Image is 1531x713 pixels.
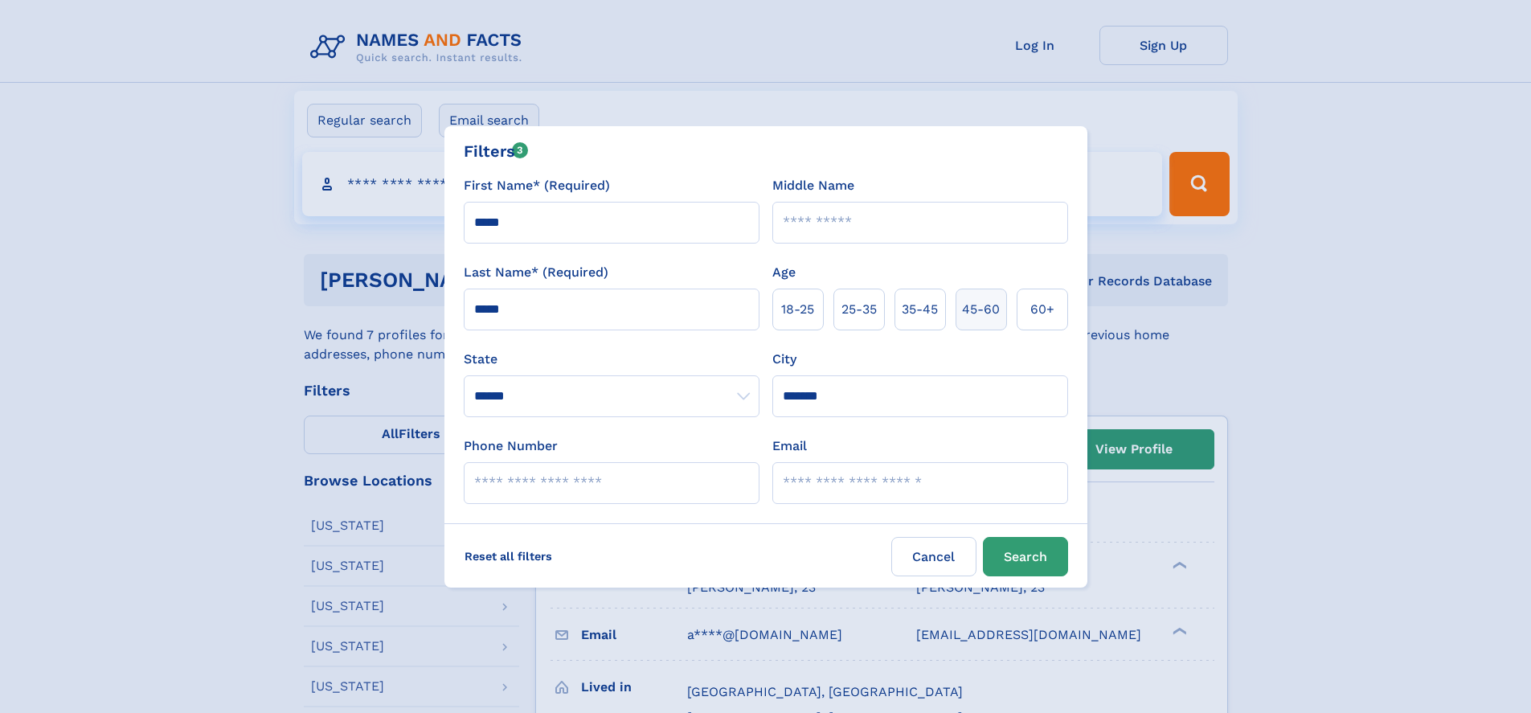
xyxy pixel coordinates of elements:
label: Cancel [891,537,976,576]
label: Last Name* (Required) [464,263,608,282]
label: Email [772,436,807,456]
button: Search [983,537,1068,576]
label: State [464,350,759,369]
span: 60+ [1030,300,1054,319]
span: 45‑60 [962,300,1000,319]
span: 35‑45 [902,300,938,319]
label: Phone Number [464,436,558,456]
div: Filters [464,139,529,163]
label: Reset all filters [454,537,563,576]
label: First Name* (Required) [464,176,610,195]
span: 18‑25 [781,300,814,319]
span: 25‑35 [841,300,877,319]
label: City [772,350,796,369]
label: Age [772,263,796,282]
label: Middle Name [772,176,854,195]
